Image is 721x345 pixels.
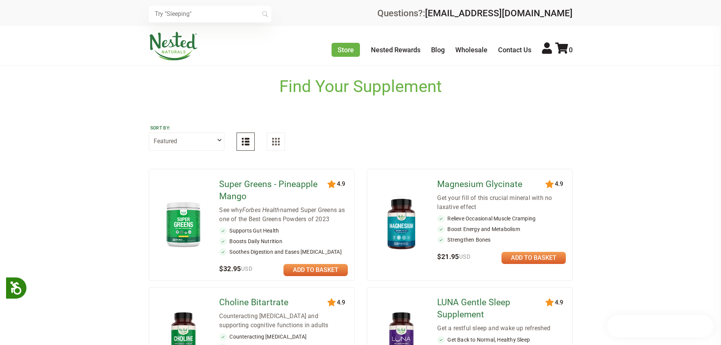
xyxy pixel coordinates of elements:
[219,237,348,245] li: Boosts Daily Nutrition
[437,194,566,212] div: Get your fill of this crucial mineral with no laxative effect
[437,178,547,190] a: Magnesium Glycinate
[219,178,329,203] a: Super Greens - Pineapple Mango
[149,32,198,61] img: Nested Naturals
[431,46,445,54] a: Blog
[437,336,566,343] li: Get Back to Normal, Healthy Sleep
[437,324,566,333] div: Get a restful sleep and wake up refreshed
[219,248,348,256] li: Soothes Digestion and Eases [MEDICAL_DATA]
[607,315,713,337] iframe: Button to open loyalty program pop-up
[219,265,252,273] span: $32.95
[242,206,280,214] em: Forbes Health
[498,46,531,54] a: Contact Us
[555,46,573,54] a: 0
[455,46,487,54] a: Wholesale
[332,43,360,57] a: Store
[437,215,566,222] li: Relieve Occasional Muscle Cramping
[161,198,206,250] img: Super Greens - Pineapple Mango
[379,195,424,253] img: Magnesium Glycinate
[219,333,348,340] li: Counteracting [MEDICAL_DATA]
[150,125,223,131] label: Sort by:
[241,265,252,272] span: USD
[242,138,249,145] img: List
[371,46,420,54] a: Nested Rewards
[437,297,547,321] a: LUNA Gentle Sleep Supplement
[569,46,573,54] span: 0
[219,227,348,234] li: Supports Gut Health
[219,297,329,309] a: Choline Bitartrate
[437,225,566,233] li: Boost Energy and Metabolism
[425,8,573,19] a: [EMAIL_ADDRESS][DOMAIN_NAME]
[437,253,470,261] span: $21.95
[219,312,348,330] div: Counteracting [MEDICAL_DATA] and supporting cognitive functions in adults
[219,206,348,224] div: See why named Super Greens as one of the Best Greens Powders of 2023
[437,236,566,244] li: Strengthen Bones
[149,6,271,22] input: Try "Sleeping"
[279,77,442,96] h1: Find Your Supplement
[377,9,573,18] div: Questions?:
[459,253,470,260] span: USD
[272,138,280,145] img: Grid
